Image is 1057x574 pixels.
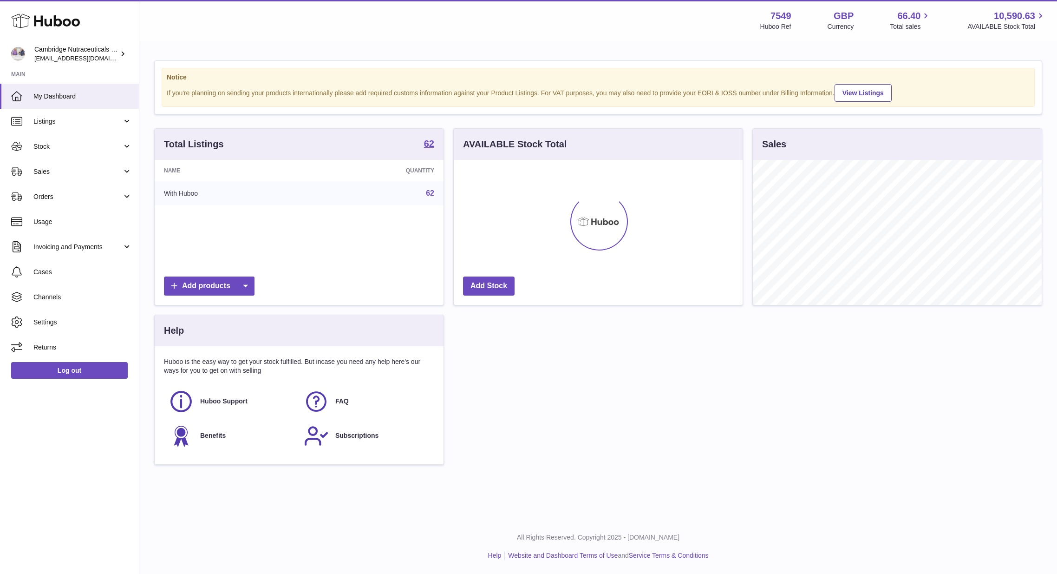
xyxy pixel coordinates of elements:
a: Subscriptions [304,423,430,449]
strong: 62 [424,139,434,148]
a: 62 [426,189,434,197]
a: Log out [11,362,128,379]
h3: Total Listings [164,138,224,151]
a: Help [488,552,502,559]
img: qvc@camnutra.com [11,47,25,61]
span: Benefits [200,431,226,440]
a: 66.40 Total sales [890,10,931,31]
span: AVAILABLE Stock Total [967,22,1046,31]
span: Orders [33,192,122,201]
h3: Sales [762,138,786,151]
span: Usage [33,218,132,226]
a: View Listings [835,84,892,102]
span: Subscriptions [335,431,378,440]
span: Invoicing and Payments [33,243,122,251]
a: Service Terms & Conditions [629,552,709,559]
span: Total sales [890,22,931,31]
span: Listings [33,117,122,126]
span: 10,590.63 [994,10,1035,22]
span: Stock [33,142,122,151]
a: 62 [424,139,434,150]
p: Huboo is the easy way to get your stock fulfilled. But incase you need any help here's our ways f... [164,357,434,375]
span: Returns [33,343,132,352]
span: Sales [33,167,122,176]
span: FAQ [335,397,349,406]
td: With Huboo [155,181,307,205]
strong: GBP [834,10,854,22]
span: Cases [33,268,132,277]
th: Quantity [307,160,444,181]
a: Huboo Support [169,389,294,414]
span: Huboo Support [200,397,248,406]
a: 10,590.63 AVAILABLE Stock Total [967,10,1046,31]
a: Add Stock [463,277,515,296]
a: Benefits [169,423,294,449]
h3: Help [164,324,184,337]
a: FAQ [304,389,430,414]
strong: 7549 [770,10,791,22]
span: [EMAIL_ADDRESS][DOMAIN_NAME] [34,54,137,62]
div: Cambridge Nutraceuticals Ltd [34,45,118,63]
h3: AVAILABLE Stock Total [463,138,567,151]
div: Huboo Ref [760,22,791,31]
span: 66.40 [897,10,920,22]
div: Currency [828,22,854,31]
div: If you're planning on sending your products internationally please add required customs informati... [167,83,1030,102]
p: All Rights Reserved. Copyright 2025 - [DOMAIN_NAME] [147,533,1050,542]
strong: Notice [167,73,1030,82]
th: Name [155,160,307,181]
span: Settings [33,318,132,327]
li: and [505,551,708,560]
span: My Dashboard [33,92,132,101]
span: Channels [33,293,132,302]
a: Website and Dashboard Terms of Use [508,552,618,559]
a: Add products [164,277,254,296]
